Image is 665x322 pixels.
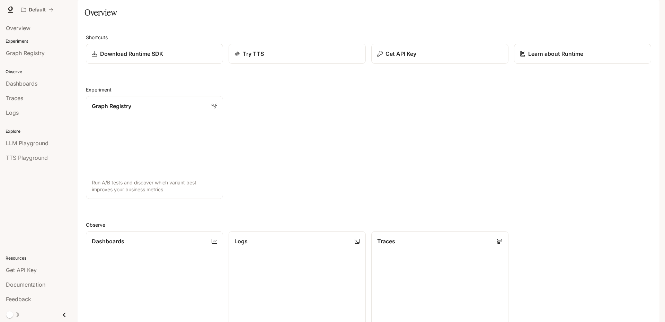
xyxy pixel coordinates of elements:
[29,7,46,13] p: Default
[243,50,264,58] p: Try TTS
[92,102,131,110] p: Graph Registry
[85,6,117,19] h1: Overview
[86,86,651,93] h2: Experiment
[92,237,124,245] p: Dashboards
[528,50,583,58] p: Learn about Runtime
[86,34,651,41] h2: Shortcuts
[100,50,163,58] p: Download Runtime SDK
[371,44,508,64] button: Get API Key
[18,3,56,17] button: All workspaces
[86,44,223,64] a: Download Runtime SDK
[377,237,395,245] p: Traces
[86,221,651,228] h2: Observe
[86,96,223,199] a: Graph RegistryRun A/B tests and discover which variant best improves your business metrics
[385,50,416,58] p: Get API Key
[234,237,248,245] p: Logs
[229,44,366,64] a: Try TTS
[514,44,651,64] a: Learn about Runtime
[92,179,217,193] p: Run A/B tests and discover which variant best improves your business metrics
